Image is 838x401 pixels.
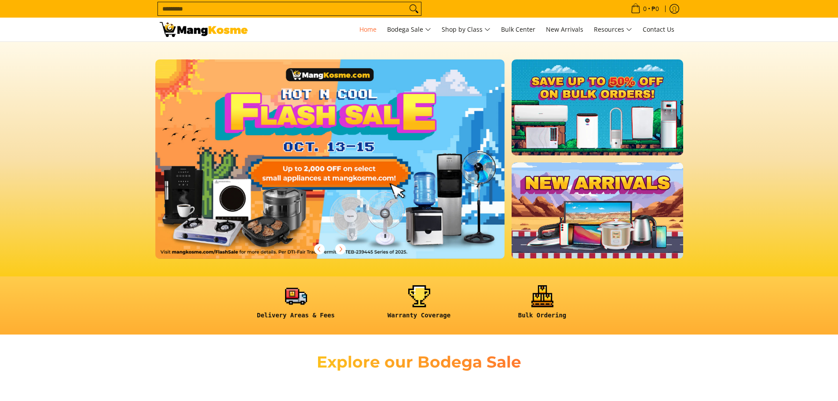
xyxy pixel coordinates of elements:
[383,18,435,41] a: Bodega Sale
[642,6,648,12] span: 0
[650,6,660,12] span: ₱0
[407,2,421,15] button: Search
[589,18,637,41] a: Resources
[387,24,431,35] span: Bodega Sale
[239,285,353,326] a: <h6><strong>Delivery Areas & Fees</strong></h6>
[628,4,662,14] span: •
[160,22,248,37] img: Mang Kosme: Your Home Appliances Warehouse Sale Partner!
[594,24,632,35] span: Resources
[256,18,679,41] nav: Main Menu
[501,25,535,33] span: Bulk Center
[546,25,583,33] span: New Arrivals
[359,25,377,33] span: Home
[362,285,476,326] a: <h6><strong>Warranty Coverage</strong></h6>
[155,59,533,273] a: More
[331,239,350,259] button: Next
[437,18,495,41] a: Shop by Class
[643,25,674,33] span: Contact Us
[355,18,381,41] a: Home
[310,239,329,259] button: Previous
[292,352,547,372] h2: Explore our Bodega Sale
[497,18,540,41] a: Bulk Center
[485,285,600,326] a: <h6><strong>Bulk Ordering</strong></h6>
[542,18,588,41] a: New Arrivals
[442,24,490,35] span: Shop by Class
[638,18,679,41] a: Contact Us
